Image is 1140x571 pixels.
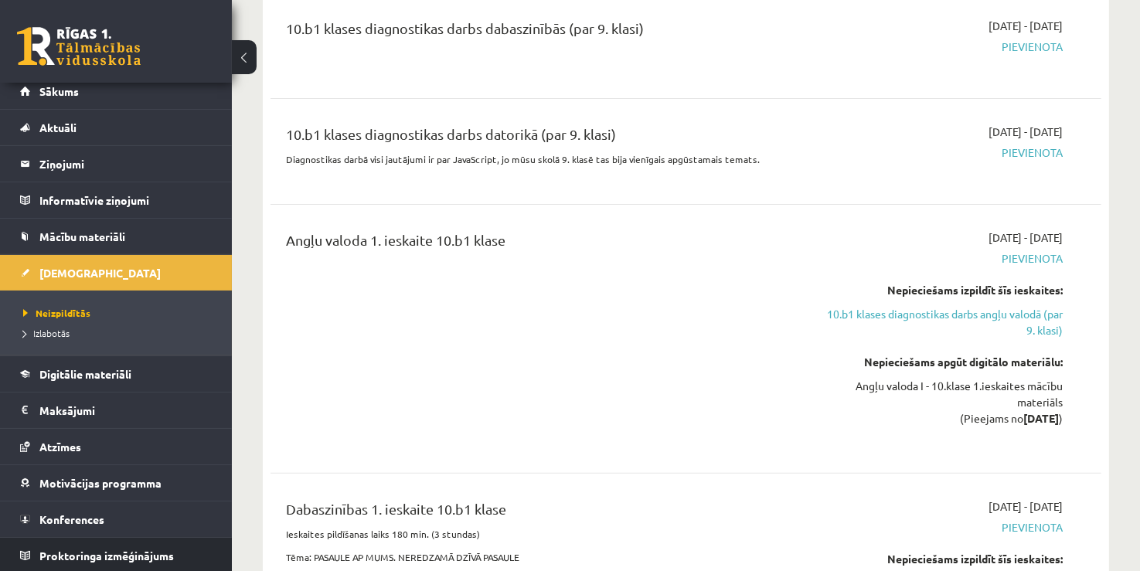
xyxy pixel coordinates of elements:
[39,121,77,134] span: Aktuāli
[39,549,174,563] span: Proktoringa izmēģinājums
[39,476,162,490] span: Motivācijas programma
[819,306,1063,338] a: 10.b1 klases diagnostikas darbs angļu valodā (par 9. klasi)
[286,229,796,258] div: Angļu valoda 1. ieskaite 10.b1 klase
[20,219,213,254] a: Mācību materiāli
[23,326,216,340] a: Izlabotās
[23,327,70,339] span: Izlabotās
[1023,411,1059,425] strong: [DATE]
[39,512,104,526] span: Konferences
[39,84,79,98] span: Sākums
[819,378,1063,427] div: Angļu valoda I - 10.klase 1.ieskaites mācību materiāls (Pieejams no )
[39,146,213,182] legend: Ziņojumi
[20,73,213,109] a: Sākums
[989,498,1063,515] span: [DATE] - [DATE]
[989,229,1063,246] span: [DATE] - [DATE]
[17,27,141,66] a: Rīgas 1. Tālmācības vidusskola
[819,39,1063,55] span: Pievienota
[20,110,213,145] a: Aktuāli
[39,229,125,243] span: Mācību materiāli
[819,519,1063,535] span: Pievienota
[20,255,213,291] a: [DEMOGRAPHIC_DATA]
[989,18,1063,34] span: [DATE] - [DATE]
[819,551,1063,567] div: Nepieciešams izpildīt šīs ieskaites:
[20,356,213,392] a: Digitālie materiāli
[39,440,81,454] span: Atzīmes
[20,182,213,218] a: Informatīvie ziņojumi
[819,354,1063,370] div: Nepieciešams apgūt digitālo materiālu:
[23,306,216,320] a: Neizpildītās
[39,266,161,280] span: [DEMOGRAPHIC_DATA]
[286,18,796,46] div: 10.b1 klases diagnostikas darbs dabaszinībās (par 9. klasi)
[286,498,796,527] div: Dabaszinības 1. ieskaite 10.b1 klase
[819,144,1063,161] span: Pievienota
[20,393,213,428] a: Maksājumi
[39,393,213,428] legend: Maksājumi
[286,527,796,541] p: Ieskaites pildīšanas laiks 180 min. (3 stundas)
[286,152,796,166] p: Diagnostikas darbā visi jautājumi ir par JavaScript, jo mūsu skolā 9. klasē tas bija vienīgais ap...
[989,124,1063,140] span: [DATE] - [DATE]
[23,307,90,319] span: Neizpildītās
[286,124,796,152] div: 10.b1 klases diagnostikas darbs datorikā (par 9. klasi)
[819,282,1063,298] div: Nepieciešams izpildīt šīs ieskaites:
[20,429,213,464] a: Atzīmes
[39,367,131,381] span: Digitālie materiāli
[20,501,213,537] a: Konferences
[819,250,1063,267] span: Pievienota
[286,550,796,564] p: Tēma: PASAULE AP MUMS. NEREDZAMĀ DZĪVĀ PASAULE
[39,182,213,218] legend: Informatīvie ziņojumi
[20,465,213,501] a: Motivācijas programma
[20,146,213,182] a: Ziņojumi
